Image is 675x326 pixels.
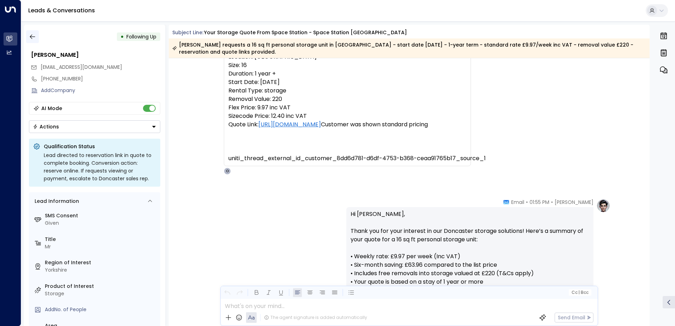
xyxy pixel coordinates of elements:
[29,120,160,133] div: Button group with a nested menu
[29,120,160,133] button: Actions
[45,283,157,290] label: Product of Interest
[126,33,156,40] span: Following Up
[45,290,157,297] div: Storage
[578,290,580,295] span: |
[511,199,524,206] span: Email
[45,212,157,219] label: SMS Consent
[41,64,122,71] span: [EMAIL_ADDRESS][DOMAIN_NAME]
[224,168,231,175] div: O
[596,199,610,213] img: profile-logo.png
[120,30,124,43] div: •
[204,29,407,36] div: Your storage quote from Space Station - Space Station [GEOGRAPHIC_DATA]
[41,105,62,112] div: AI Mode
[571,290,588,295] span: Cc Bcc
[41,64,122,71] span: Joshuathickett@icloud.com
[45,243,157,250] div: Mr
[172,41,646,55] div: [PERSON_NAME] requests a 16 sq ft personal storage unit in [GEOGRAPHIC_DATA] - start date [DATE] ...
[568,289,591,296] button: Cc|Bcc
[264,314,367,321] div: The agent signature is added automatically
[551,199,553,206] span: •
[28,6,95,14] a: Leads & Conversations
[32,198,79,205] div: Lead Information
[530,199,549,206] span: 01:55 PM
[526,199,528,206] span: •
[41,75,160,83] div: [PHONE_NUMBER]
[45,236,157,243] label: Title
[223,288,232,297] button: Undo
[45,266,157,274] div: Yorkshire
[44,143,156,150] p: Qualification Status
[31,51,160,59] div: [PERSON_NAME]
[45,219,157,227] div: Given
[235,288,244,297] button: Redo
[555,199,593,206] span: [PERSON_NAME]
[258,120,321,129] a: [URL][DOMAIN_NAME]
[33,123,59,130] div: Actions
[172,29,203,36] span: Subject Line:
[45,306,157,313] div: AddNo. of People
[44,151,156,182] div: Lead directed to reservation link in quote to complete booking. Conversion action: reserve online...
[45,259,157,266] label: Region of Interest
[41,87,160,94] div: AddCompany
